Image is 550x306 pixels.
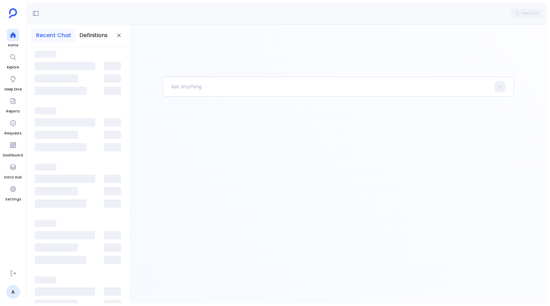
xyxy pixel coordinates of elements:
span: Settings [5,197,21,202]
span: Dashboard [3,153,23,158]
span: Home [7,43,19,48]
a: Home [7,29,19,48]
a: Dashboard [3,139,23,158]
span: Explore [7,65,19,70]
button: Definitions [75,29,112,42]
a: Settings [5,183,21,202]
a: Data Hub [4,161,22,180]
span: Reports [6,109,20,114]
a: Deep Dive [4,73,22,92]
span: Requests [4,131,21,136]
a: Explore [7,51,19,70]
img: petavue logo [9,8,17,19]
a: A [6,285,20,299]
a: Reports [6,95,20,114]
a: Requests [4,117,21,136]
span: Data Hub [4,175,22,180]
button: Recent Chat [32,29,75,42]
span: Deep Dive [4,87,22,92]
